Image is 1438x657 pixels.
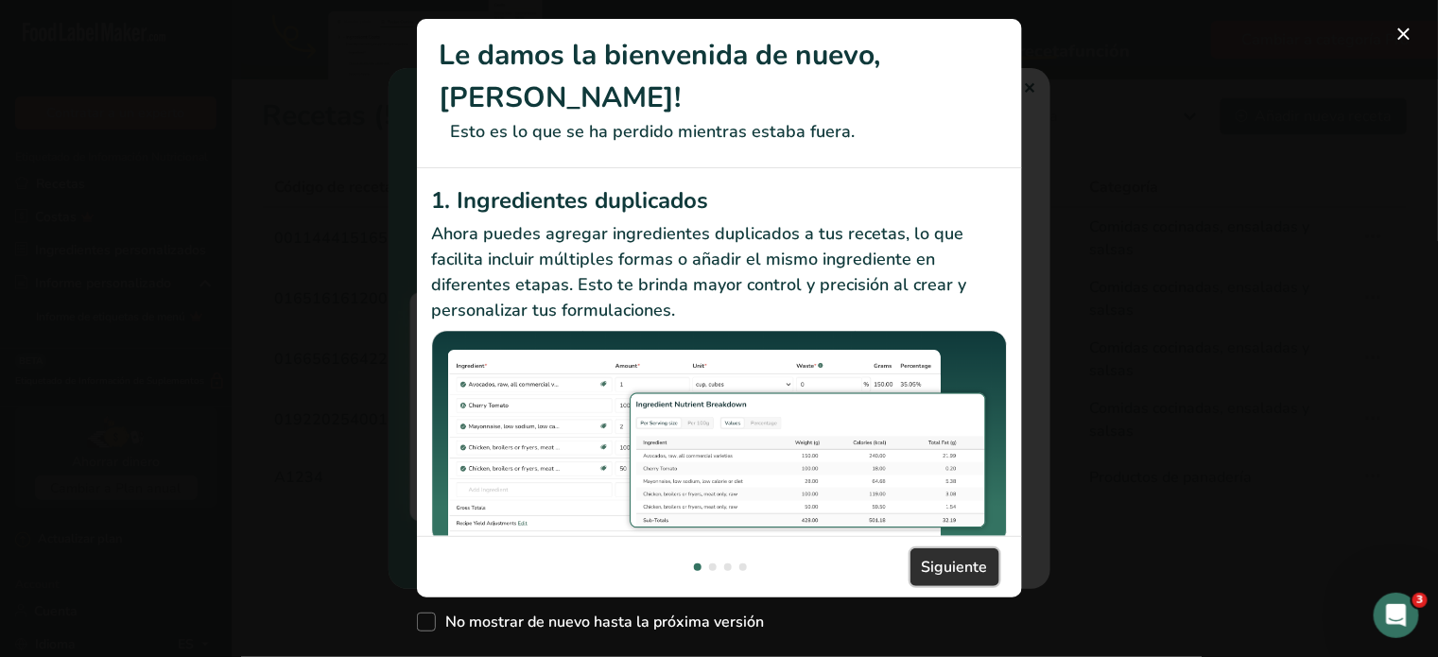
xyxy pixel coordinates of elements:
[922,556,988,579] span: Siguiente
[432,221,1007,323] p: Ahora puedes agregar ingredientes duplicados a tus recetas, lo que facilita incluir múltiples for...
[436,613,765,631] span: No mostrar de nuevo hasta la próxima versión
[910,548,999,586] button: Siguiente
[1412,593,1428,608] span: 3
[440,34,999,119] h1: Le damos la bienvenida de nuevo, [PERSON_NAME]!
[432,183,1007,217] h2: 1. Ingredientes duplicados
[440,119,999,145] p: Esto es lo que se ha perdido mientras estaba fuera.
[1374,593,1419,638] iframe: Intercom live chat
[432,331,1007,545] img: Ingredientes duplicados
